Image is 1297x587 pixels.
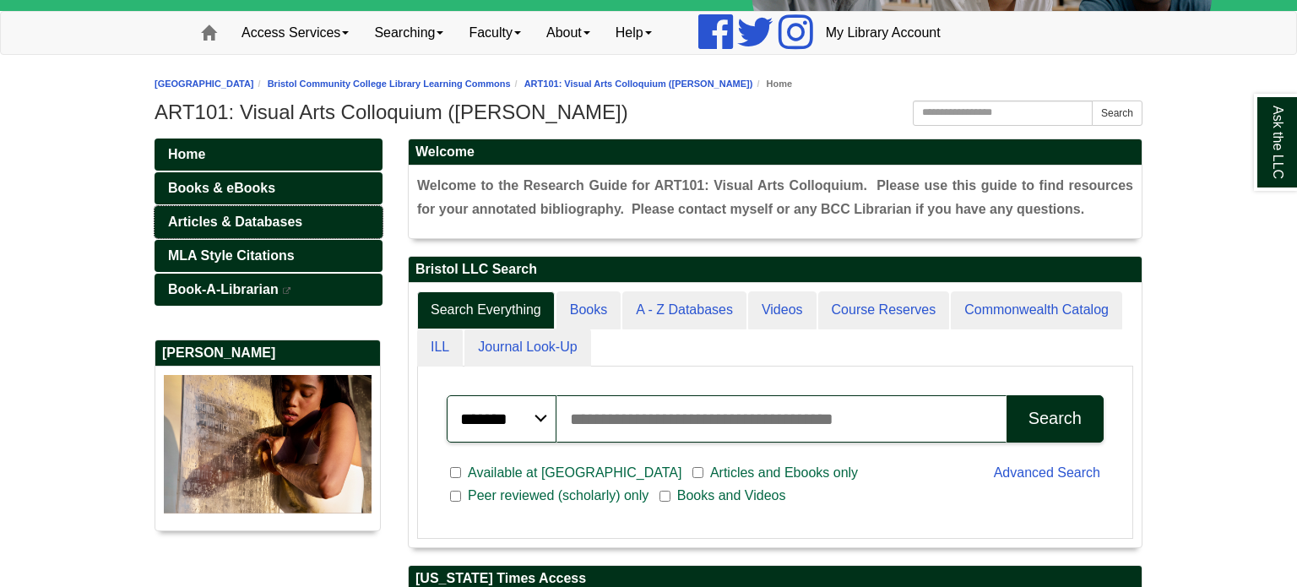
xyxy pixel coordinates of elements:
[155,76,1142,92] nav: breadcrumb
[168,248,295,263] span: MLA Style Citations
[155,139,383,171] a: Home
[417,329,463,367] a: ILL
[155,274,383,306] a: Book-A-Librarian
[464,329,590,367] a: Journal Look-Up
[461,486,655,506] span: Peer reviewed (scholarly) only
[524,79,753,89] a: ART101: Visual Arts Colloquium ([PERSON_NAME])
[1007,395,1104,443] button: Search
[282,287,292,295] i: This link opens in a new window
[155,206,383,238] a: Articles & Databases
[534,12,603,54] a: About
[748,291,817,329] a: Videos
[361,12,456,54] a: Searching
[556,291,621,329] a: Books
[450,489,461,504] input: Peer reviewed (scholarly) only
[168,147,205,161] span: Home
[670,486,793,506] span: Books and Videos
[603,12,665,54] a: Help
[155,240,383,272] a: MLA Style Citations
[622,291,746,329] a: A - Z Databases
[155,340,380,367] h2: [PERSON_NAME]
[456,12,534,54] a: Faculty
[168,181,275,195] span: Books & eBooks
[692,465,703,481] input: Articles and Ebooks only
[155,79,254,89] a: [GEOGRAPHIC_DATA]
[461,463,688,483] span: Available at [GEOGRAPHIC_DATA]
[417,291,555,329] a: Search Everything
[409,257,1142,283] h2: Bristol LLC Search
[168,215,302,229] span: Articles & Databases
[818,291,950,329] a: Course Reserves
[168,282,279,296] span: Book-A-Librarian
[155,101,1142,124] h1: ART101: Visual Arts Colloquium ([PERSON_NAME])
[155,172,383,204] a: Books & eBooks
[1092,101,1142,126] button: Search
[268,79,511,89] a: Bristol Community College Library Learning Commons
[229,12,361,54] a: Access Services
[752,76,792,92] li: Home
[813,12,953,54] a: My Library Account
[659,489,670,504] input: Books and Videos
[155,139,383,548] div: Guide Pages
[417,178,1133,216] span: Welcome to the Research Guide for ART101: Visual Arts Colloquium. Please use this guide to find r...
[409,139,1142,166] h2: Welcome
[450,465,461,481] input: Available at [GEOGRAPHIC_DATA]
[1028,409,1082,428] div: Search
[994,465,1100,480] a: Advanced Search
[951,291,1122,329] a: Commonwealth Catalog
[703,463,865,483] span: Articles and Ebooks only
